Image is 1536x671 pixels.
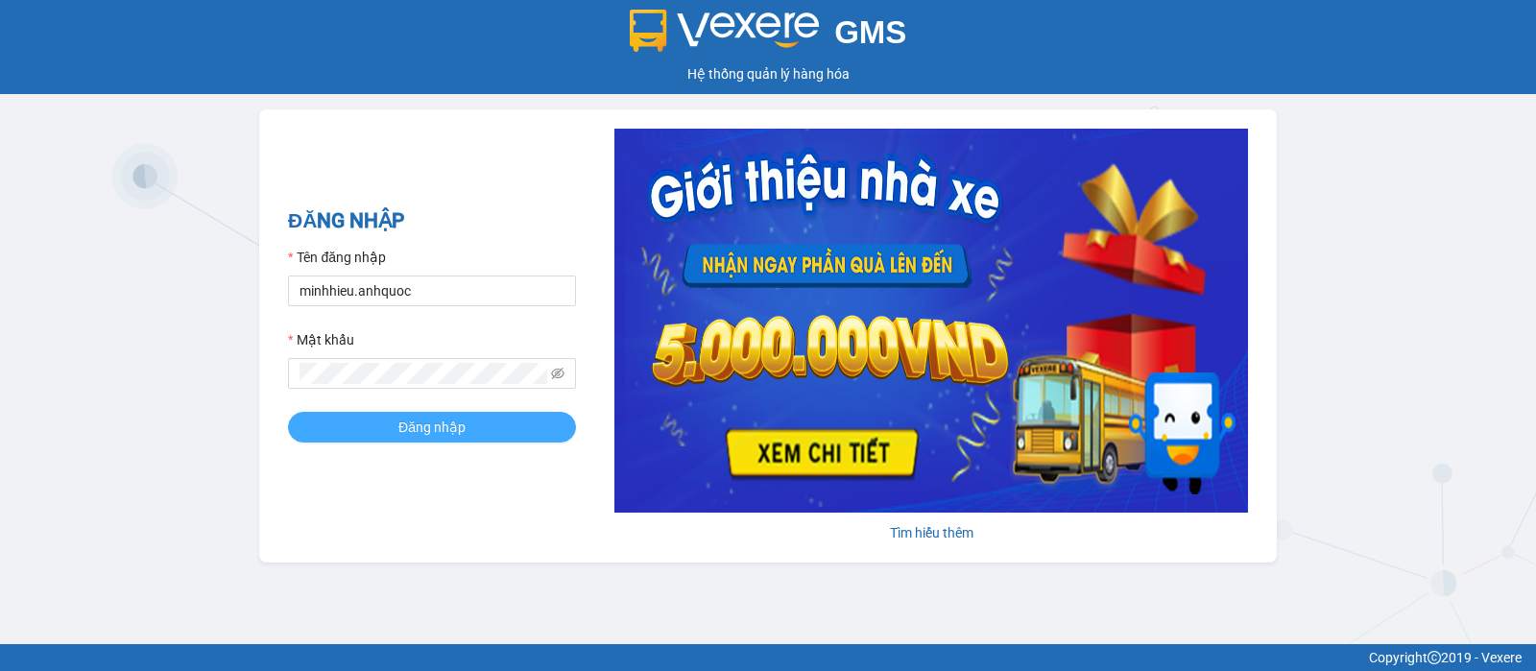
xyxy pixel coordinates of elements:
a: GMS [630,29,907,44]
button: Đăng nhập [288,412,576,443]
span: GMS [834,14,906,50]
input: Mật khẩu [300,363,547,384]
span: copyright [1428,651,1441,664]
input: Tên đăng nhập [288,276,576,306]
div: Copyright 2019 - Vexere [14,647,1522,668]
label: Tên đăng nhập [288,247,386,268]
div: Hệ thống quản lý hàng hóa [5,63,1531,84]
span: eye-invisible [551,367,564,380]
label: Mật khẩu [288,329,354,350]
img: banner-0 [614,129,1248,513]
div: Tìm hiểu thêm [614,522,1248,543]
span: Đăng nhập [398,417,466,438]
img: logo 2 [630,10,820,52]
h2: ĐĂNG NHẬP [288,205,576,237]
